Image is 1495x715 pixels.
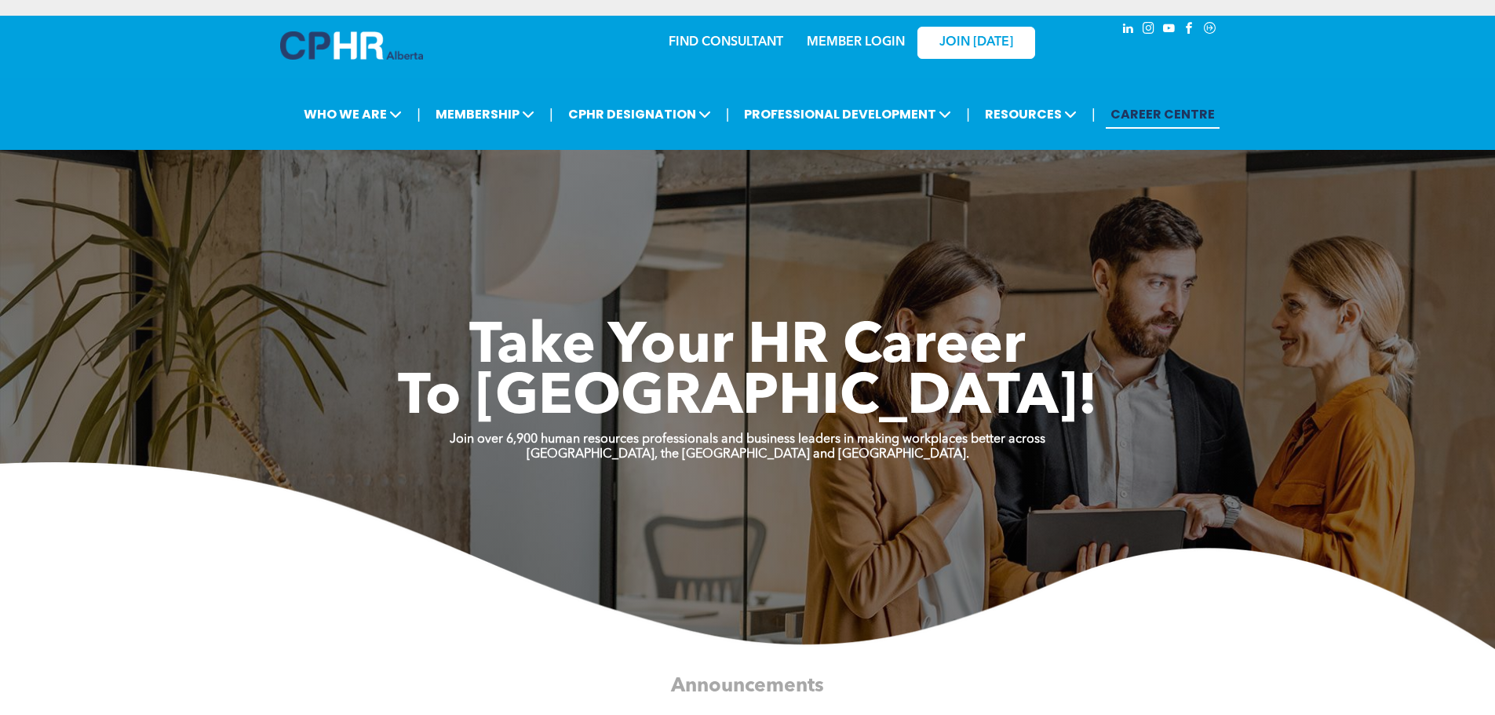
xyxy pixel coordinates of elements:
strong: [GEOGRAPHIC_DATA], the [GEOGRAPHIC_DATA] and [GEOGRAPHIC_DATA]. [527,448,969,461]
a: JOIN [DATE] [917,27,1035,59]
li: | [1092,98,1096,130]
span: JOIN [DATE] [939,35,1013,50]
li: | [726,98,730,130]
img: A blue and white logo for cp alberta [280,31,423,60]
a: instagram [1140,20,1158,41]
span: To [GEOGRAPHIC_DATA]! [398,370,1098,427]
li: | [549,98,553,130]
li: | [966,98,970,130]
a: linkedin [1120,20,1137,41]
span: Announcements [671,676,824,695]
li: | [417,98,421,130]
a: youtube [1161,20,1178,41]
a: FIND CONSULTANT [669,36,783,49]
span: RESOURCES [980,100,1081,129]
a: Social network [1201,20,1219,41]
a: MEMBER LOGIN [807,36,905,49]
a: CAREER CENTRE [1106,100,1220,129]
span: MEMBERSHIP [431,100,539,129]
span: CPHR DESIGNATION [563,100,716,129]
span: WHO WE ARE [299,100,407,129]
span: Take Your HR Career [469,319,1026,376]
a: facebook [1181,20,1198,41]
strong: Join over 6,900 human resources professionals and business leaders in making workplaces better ac... [450,433,1045,446]
span: PROFESSIONAL DEVELOPMENT [739,100,956,129]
